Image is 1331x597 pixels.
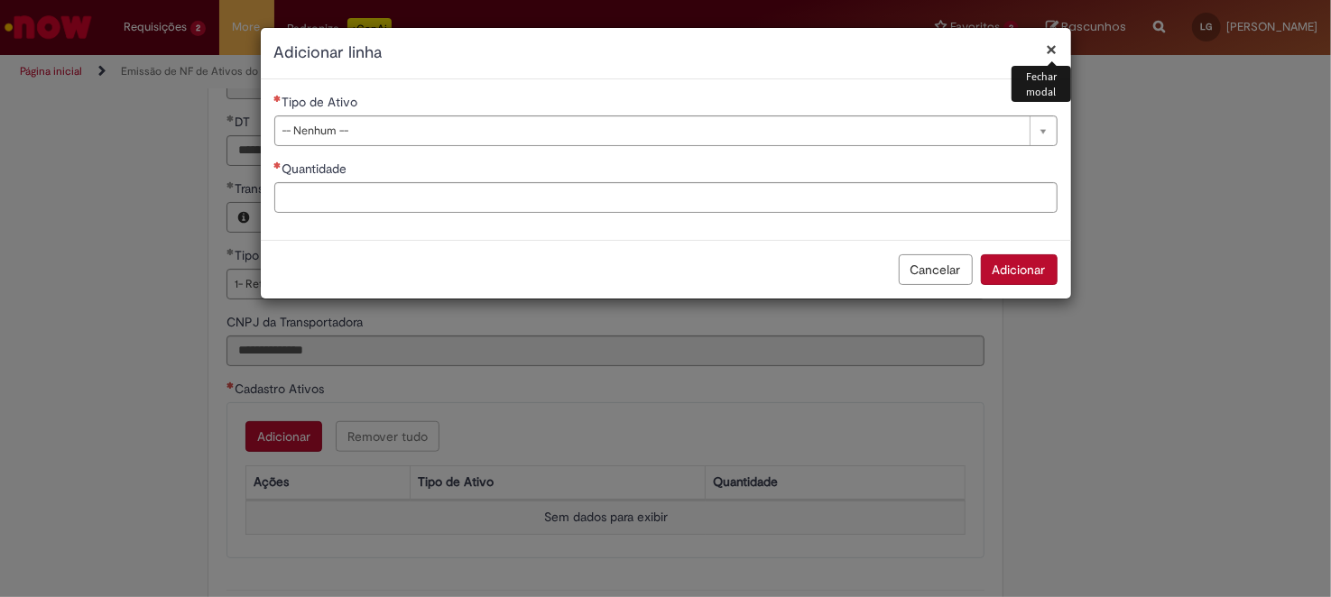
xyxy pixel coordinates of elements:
[282,161,351,177] span: Quantidade
[274,95,282,102] span: Necessários
[282,116,1021,145] span: -- Nenhum --
[274,41,1058,65] h2: Adicionar linha
[1012,66,1070,102] div: Fechar modal
[1047,40,1058,59] button: Fechar modal
[274,161,282,169] span: Necessários
[981,254,1058,285] button: Adicionar
[899,254,973,285] button: Cancelar
[274,182,1058,213] input: Quantidade
[282,94,362,110] span: Tipo de Ativo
